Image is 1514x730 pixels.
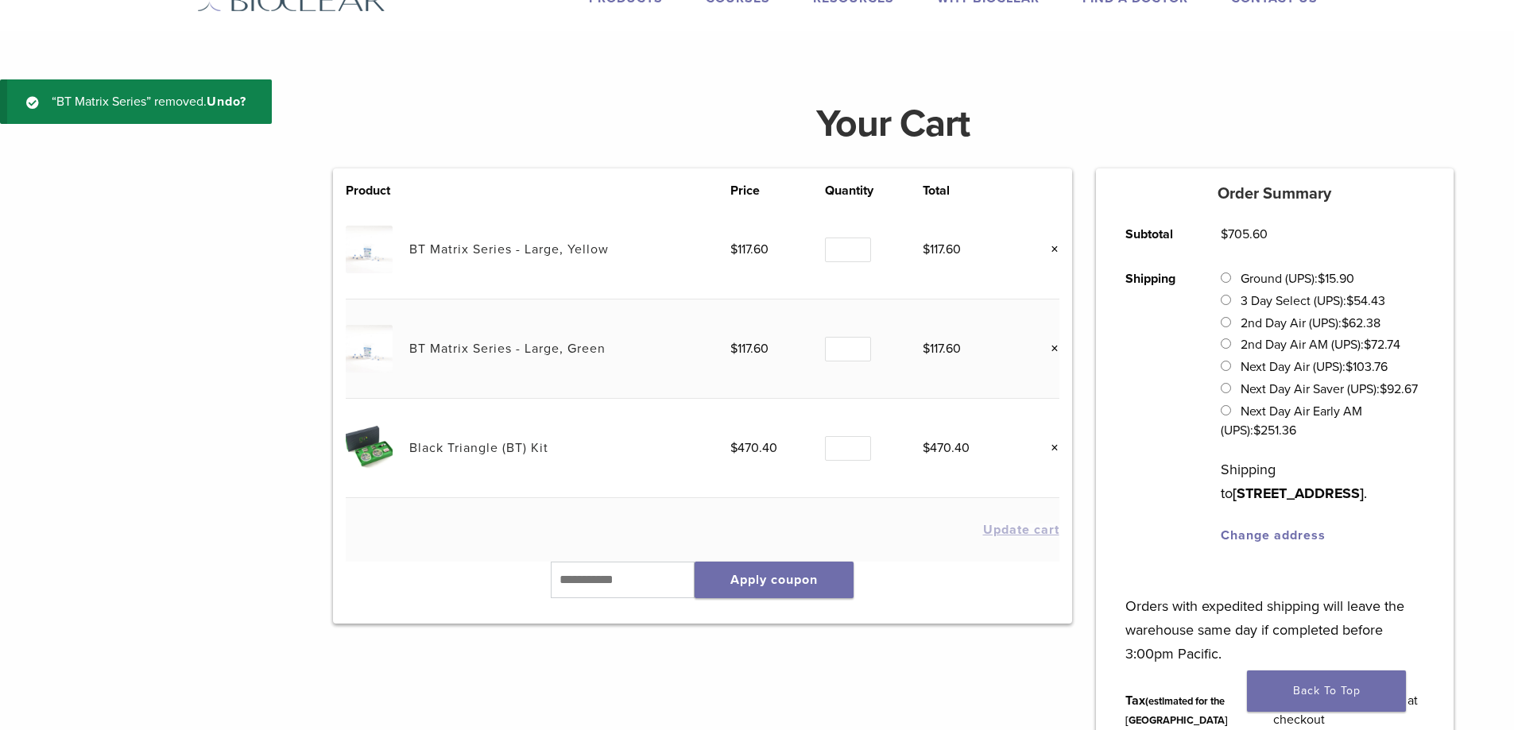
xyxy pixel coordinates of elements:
[1346,359,1353,375] span: $
[923,440,930,456] span: $
[1108,212,1203,257] th: Subtotal
[409,341,606,357] a: BT Matrix Series - Large, Green
[1241,337,1400,353] label: 2nd Day Air AM (UPS):
[923,341,961,357] bdi: 117.60
[1380,381,1418,397] bdi: 92.67
[923,341,930,357] span: $
[1364,337,1371,353] span: $
[1221,226,1228,242] span: $
[1125,570,1423,666] p: Orders with expedited shipping will leave the warehouse same day if completed before 3:00pm Pacific.
[409,440,548,456] a: Black Triangle (BT) Kit
[1039,338,1059,359] a: Remove this item
[730,241,738,257] span: $
[1039,239,1059,260] a: Remove this item
[923,241,961,257] bdi: 117.60
[207,94,246,110] a: Undo?
[1346,359,1388,375] bdi: 103.76
[1241,293,1385,309] label: 3 Day Select (UPS):
[1221,226,1268,242] bdi: 705.60
[825,181,923,200] th: Quantity
[730,341,769,357] bdi: 117.60
[1241,315,1380,331] label: 2nd Day Air (UPS):
[730,341,738,357] span: $
[1342,315,1349,331] span: $
[409,241,609,257] a: BT Matrix Series - Large, Yellow
[1247,670,1406,712] a: Back To Top
[1346,293,1385,309] bdi: 54.43
[1221,458,1423,505] p: Shipping to .
[1364,337,1400,353] bdi: 72.74
[346,325,393,372] img: BT Matrix Series - Large, Green
[1380,381,1387,397] span: $
[923,440,970,456] bdi: 470.40
[346,181,409,200] th: Product
[1233,485,1364,502] strong: [STREET_ADDRESS]
[923,181,1017,200] th: Total
[1241,381,1418,397] label: Next Day Air Saver (UPS):
[1253,423,1260,438] span: $
[1253,423,1296,438] bdi: 251.36
[1221,404,1361,438] label: Next Day Air Early AM (UPS):
[1342,315,1380,331] bdi: 62.38
[1318,271,1325,287] span: $
[1346,293,1353,309] span: $
[1318,271,1354,287] bdi: 15.90
[730,241,769,257] bdi: 117.60
[1221,527,1326,543] a: Change address
[1241,271,1354,287] label: Ground (UPS):
[695,562,854,598] button: Apply coupon
[983,523,1059,536] button: Update cart
[730,440,777,456] bdi: 470.40
[321,105,1466,143] h1: Your Cart
[346,226,393,272] img: BT Matrix Series - Large, Yellow
[1096,184,1454,203] h5: Order Summary
[1108,257,1203,558] th: Shipping
[923,241,930,257] span: $
[730,181,825,200] th: Price
[346,424,393,471] img: Black Triangle (BT) Kit
[1039,438,1059,458] a: Remove this item
[730,440,738,456] span: $
[1241,359,1388,375] label: Next Day Air (UPS):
